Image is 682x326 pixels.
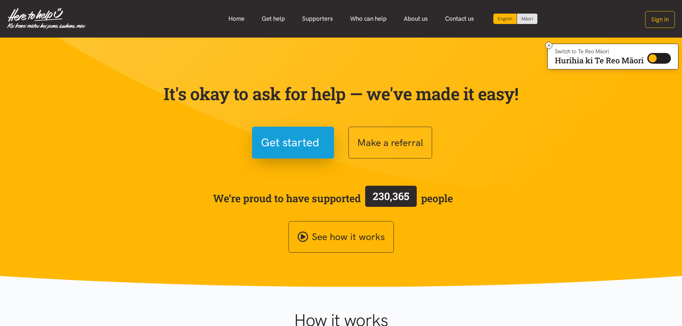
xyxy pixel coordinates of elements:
a: Supporters [294,11,342,26]
a: Who can help [342,11,395,26]
span: 230,365 [373,189,409,203]
a: Switch to Te Reo Māori [517,14,537,24]
a: About us [395,11,436,26]
a: Home [220,11,253,26]
button: Make a referral [348,127,432,159]
span: We’re proud to have supported people [213,184,453,212]
span: Get started [261,133,319,152]
a: Contact us [436,11,483,26]
p: Switch to Te Reo Māori [555,49,644,54]
p: Hurihia ki Te Reo Māori [555,57,644,64]
p: It's okay to ask for help — we've made it easy! [162,83,520,104]
div: Language toggle [493,14,538,24]
a: See how it works [289,221,394,253]
button: Get started [252,127,334,159]
div: Current language [493,14,517,24]
a: Get help [253,11,294,26]
img: Home [7,8,86,29]
button: Sign in [645,11,675,28]
a: 230,365 [361,184,421,212]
